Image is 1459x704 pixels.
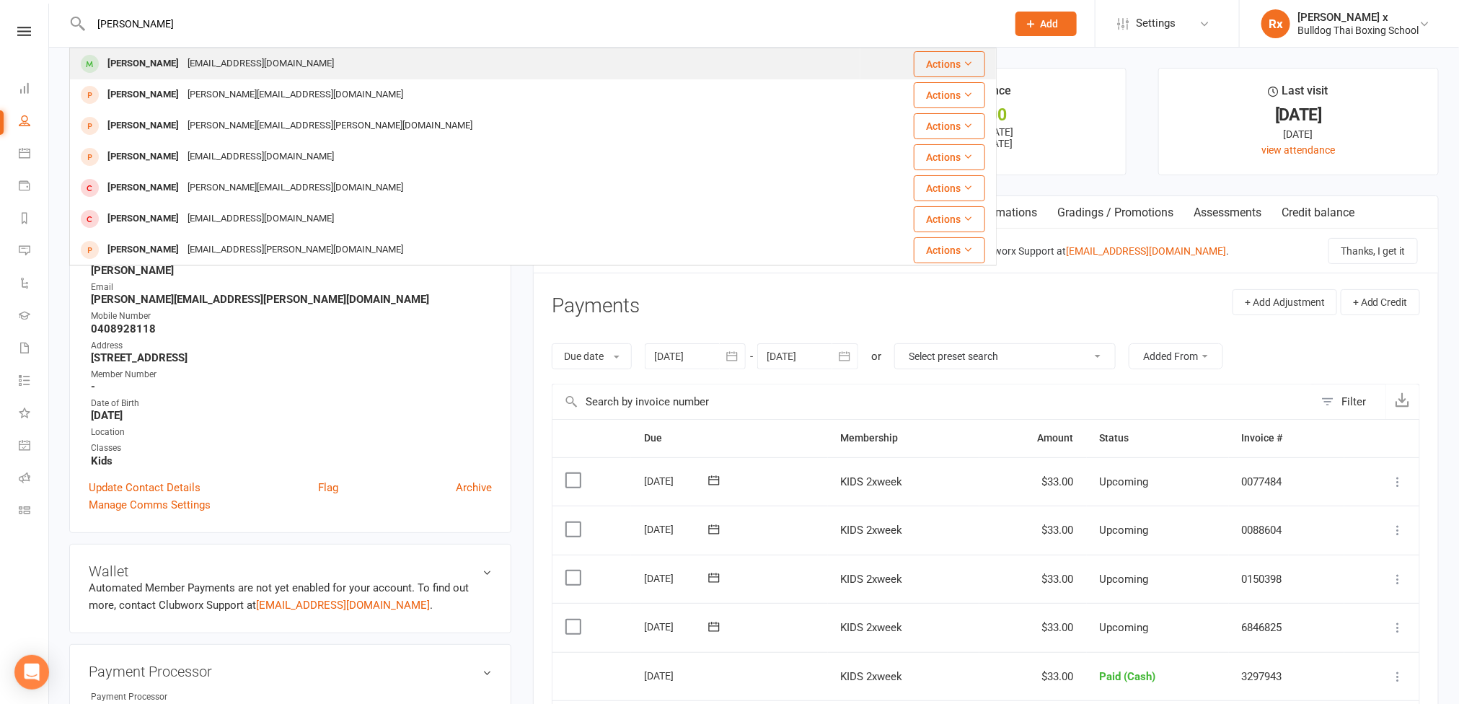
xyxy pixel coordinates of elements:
a: Class kiosk mode [19,496,48,528]
div: Date of Birth [91,397,492,410]
button: Actions [914,206,985,232]
div: [DATE] [644,470,710,492]
span: Paid (Cash) [1100,670,1156,683]
a: Credit balance [1271,196,1365,229]
a: Calendar [19,138,48,171]
strong: [PERSON_NAME][EMAIL_ADDRESS][PERSON_NAME][DOMAIN_NAME] [91,293,492,306]
div: [PERSON_NAME] [103,115,183,136]
a: Assessments [1183,196,1271,229]
div: Classes [91,441,492,455]
td: 6846825 [1229,603,1345,652]
div: [EMAIL_ADDRESS][DOMAIN_NAME] [183,146,338,167]
a: What's New [19,398,48,431]
button: Due date [552,343,632,369]
div: Rx [1261,9,1290,38]
div: [PERSON_NAME] [103,84,183,105]
div: Member Number [91,368,492,382]
button: + Add Credit [1341,289,1420,315]
a: Payments [19,171,48,203]
th: Invoice # [1229,420,1345,457]
div: [EMAIL_ADDRESS][DOMAIN_NAME] [183,208,338,229]
div: Open Intercom Messenger [14,655,49,690]
strong: [DATE] [91,409,492,422]
td: $33.00 [979,652,1087,701]
span: KIDS 2xweek [841,524,903,537]
div: Address [91,339,492,353]
strong: Kids [91,454,492,467]
a: [EMAIL_ADDRESS][DOMAIN_NAME] [256,599,430,612]
a: Update Contact Details [89,479,200,496]
div: Location [91,426,492,439]
div: Filter [1341,393,1366,410]
div: [PERSON_NAME] [103,208,183,229]
div: [DATE] [644,567,710,589]
button: + Add Adjustment [1233,289,1337,315]
span: KIDS 2xweek [841,621,903,634]
td: 0077484 [1229,457,1345,506]
h3: Wallet [89,563,492,579]
button: Actions [914,237,985,263]
td: $33.00 [979,603,1087,652]
div: [PERSON_NAME][EMAIL_ADDRESS][DOMAIN_NAME] [183,177,407,198]
a: view attendance [1261,144,1335,156]
div: [PERSON_NAME] [103,146,183,167]
button: Actions [914,82,985,108]
strong: 0408928118 [91,322,492,335]
td: 0150398 [1229,555,1345,604]
span: Upcoming [1100,621,1149,634]
span: Add [1041,18,1059,30]
div: [DATE] [644,664,710,687]
a: Dashboard [19,74,48,106]
div: or [871,348,881,365]
a: [EMAIL_ADDRESS][DOMAIN_NAME] [1066,245,1226,257]
input: Search by invoice number [552,384,1314,419]
a: Gradings / Promotions [1047,196,1183,229]
strong: [STREET_ADDRESS] [91,351,492,364]
a: Reports [19,203,48,236]
span: Upcoming [1100,475,1149,488]
div: Email [91,281,492,294]
input: Search... [87,14,997,34]
button: Actions [914,144,985,170]
div: [PERSON_NAME] [103,177,183,198]
button: Actions [914,113,985,139]
a: Automations [961,196,1047,229]
div: [EMAIL_ADDRESS][PERSON_NAME][DOMAIN_NAME] [183,239,407,260]
span: Settings [1136,7,1176,40]
div: [DATE] [1172,126,1425,142]
span: Upcoming [1100,524,1149,537]
div: Mobile Number [91,309,492,323]
div: Last visit [1269,82,1328,107]
div: [PERSON_NAME][EMAIL_ADDRESS][PERSON_NAME][DOMAIN_NAME] [183,115,477,136]
a: Manage Comms Settings [89,496,211,514]
button: Added From [1129,343,1223,369]
span: KIDS 2xweek [841,670,903,683]
td: 3297943 [1229,652,1345,701]
span: Upcoming [1100,573,1149,586]
span: KIDS 2xweek [841,573,903,586]
button: Actions [914,175,985,201]
a: Archive [456,479,492,496]
td: $33.00 [979,506,1087,555]
td: $33.00 [979,457,1087,506]
button: Actions [914,51,985,77]
h3: Payments [552,295,640,317]
div: [PERSON_NAME] x [1297,11,1419,24]
button: Filter [1314,384,1385,419]
div: [PERSON_NAME][EMAIL_ADDRESS][DOMAIN_NAME] [183,84,407,105]
a: Flag [318,479,338,496]
span: KIDS 2xweek [841,475,903,488]
td: 0088604 [1229,506,1345,555]
div: [EMAIL_ADDRESS][DOMAIN_NAME] [183,53,338,74]
div: [DATE] [644,615,710,638]
th: Due [631,420,828,457]
strong: [PERSON_NAME] [91,264,492,277]
a: People [19,106,48,138]
th: Amount [979,420,1087,457]
a: General attendance kiosk mode [19,431,48,463]
div: [PERSON_NAME] [103,53,183,74]
button: Add [1015,12,1077,36]
div: [DATE] [644,518,710,540]
no-payment-system: Automated Member Payments are not yet enabled for your account. To find out more, contact Clubwor... [89,581,469,612]
a: Roll call kiosk mode [19,463,48,496]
